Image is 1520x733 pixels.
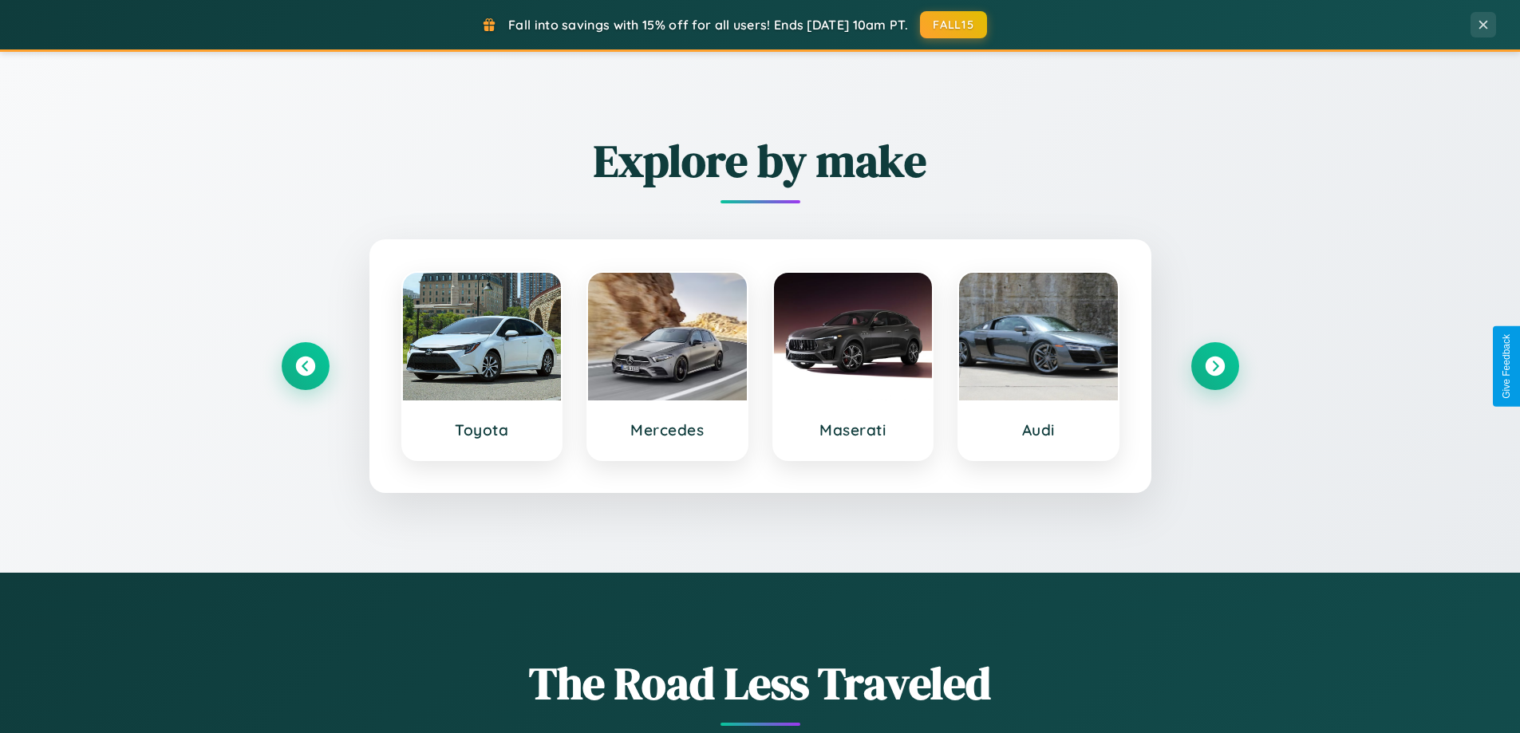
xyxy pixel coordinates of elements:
[1501,334,1512,399] div: Give Feedback
[790,420,917,439] h3: Maserati
[975,420,1102,439] h3: Audi
[508,17,908,33] span: Fall into savings with 15% off for all users! Ends [DATE] 10am PT.
[282,652,1239,714] h1: The Road Less Traveled
[419,420,546,439] h3: Toyota
[282,130,1239,191] h2: Explore by make
[604,420,731,439] h3: Mercedes
[920,11,987,38] button: FALL15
